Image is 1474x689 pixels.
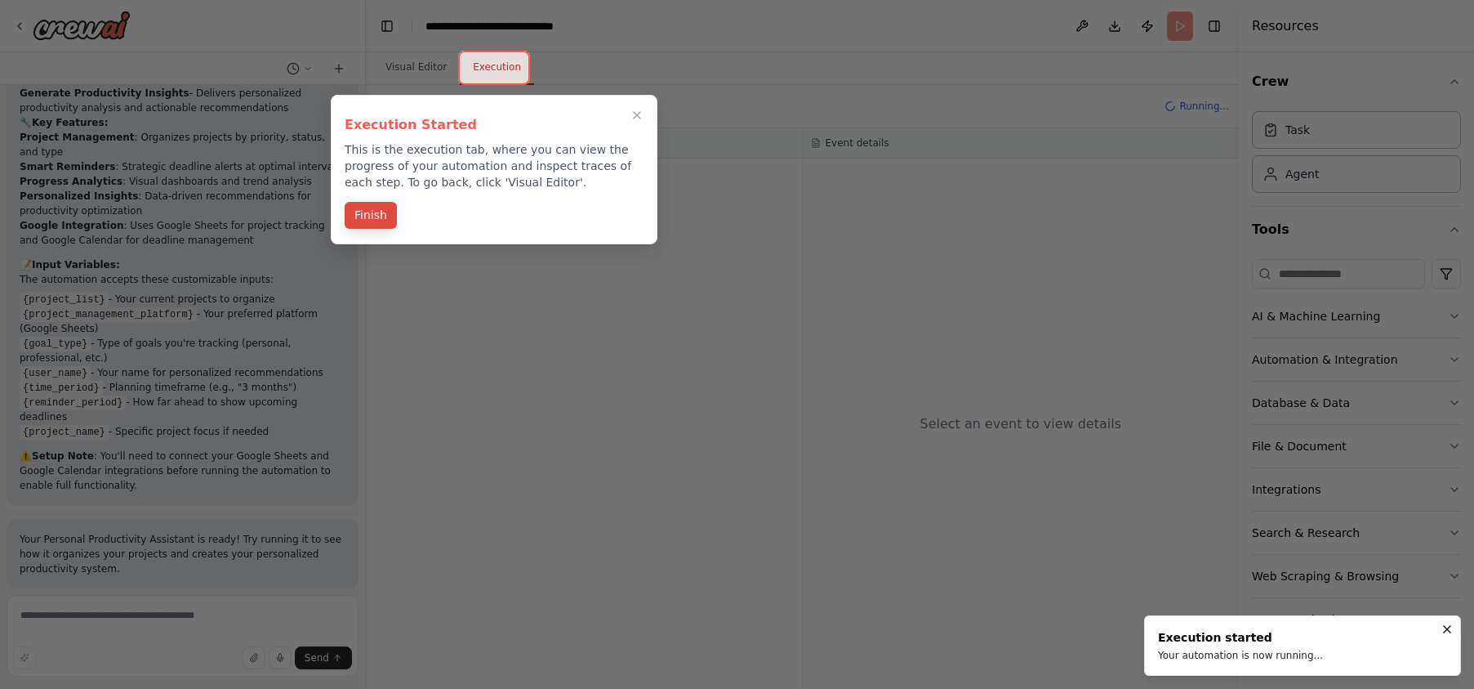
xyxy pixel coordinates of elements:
h3: Execution Started [345,115,643,135]
div: Your automation is now running... [1158,649,1323,662]
div: Execution started [1158,629,1323,646]
button: Close walkthrough [627,105,647,125]
button: Hide left sidebar [376,15,399,38]
button: Finish [345,202,397,229]
p: This is the execution tab, where you can view the progress of your automation and inspect traces ... [345,141,643,190]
